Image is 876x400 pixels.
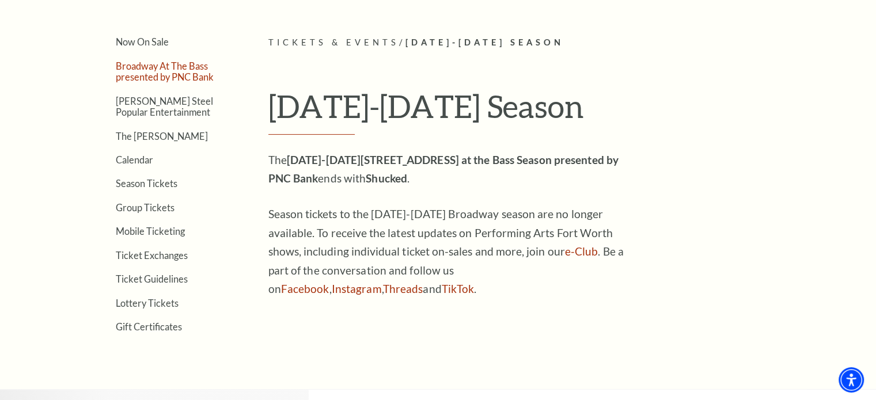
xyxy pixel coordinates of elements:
[366,172,407,185] strong: Shucked
[268,153,619,185] strong: [DATE]-[DATE][STREET_ADDRESS] at the Bass Season presented by PNC Bank
[116,131,208,142] a: The [PERSON_NAME]
[116,202,175,213] a: Group Tickets
[268,37,399,47] span: Tickets & Events
[116,154,153,165] a: Calendar
[116,250,188,261] a: Ticket Exchanges
[332,282,382,295] a: Instagram - open in a new tab
[116,321,182,332] a: Gift Certificates
[116,178,177,189] a: Season Tickets
[268,207,613,258] span: Season tickets to the [DATE]-[DATE] Broadway season are no longer available. To receive the lates...
[383,282,423,295] a: Threads - open in a new tab
[281,282,329,295] a: Facebook - open in a new tab
[268,151,643,188] p: The ends with .
[442,282,475,295] a: TikTok - open in a new tab
[116,96,213,117] a: [PERSON_NAME] Steel Popular Entertainment
[116,226,185,237] a: Mobile Ticketing
[116,298,179,308] a: Lottery Tickets
[839,367,864,393] div: Accessibility Menu
[116,273,188,284] a: Ticket Guidelines
[268,36,795,50] p: /
[268,205,643,298] p: . Be a part of the conversation and follow us on , , and
[116,60,214,82] a: Broadway At The Bass presented by PNC Bank
[565,245,598,258] a: e-Club
[268,87,795,135] h1: [DATE]-[DATE] Season
[474,282,476,295] span: .
[116,36,169,47] a: Now On Sale
[405,37,563,47] span: [DATE]-[DATE] Season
